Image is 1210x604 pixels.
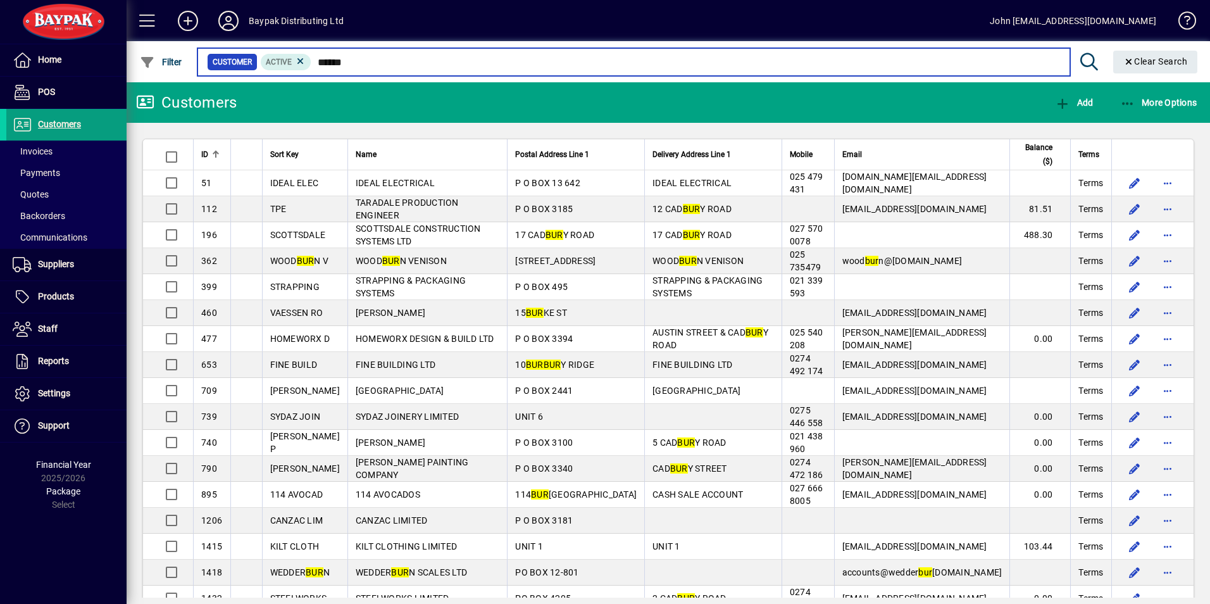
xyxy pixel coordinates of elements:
span: 740 [201,437,217,448]
span: WEDDER N [270,567,330,577]
span: 0275 446 558 [790,405,823,428]
span: Package [46,486,80,496]
button: Edit [1125,173,1145,193]
span: STRAPPING [270,282,320,292]
em: BUR [382,256,400,266]
em: BUR [679,256,697,266]
span: HOMEWORX D [270,334,330,344]
button: Clear [1113,51,1198,73]
em: BUR [544,360,561,370]
span: P O BOX 3185 [515,204,573,214]
span: Customers [38,119,81,129]
span: POS [38,87,55,97]
a: Staff [6,313,127,345]
button: More options [1157,355,1178,375]
div: Balance ($) [1018,141,1064,168]
span: 12 CAD Y ROAD [652,204,732,214]
span: 114 AVOCAD [270,489,323,500]
span: Terms [1078,203,1103,215]
div: Customers [136,92,237,113]
span: Reports [38,356,69,366]
span: Delivery Address Line 1 [652,148,731,161]
span: STEELWORKS LIMITED [356,593,449,603]
span: Clear Search [1123,56,1188,66]
span: [PERSON_NAME] [356,437,425,448]
span: Payments [13,168,60,178]
span: PO BOX 12-801 [515,567,578,577]
a: Home [6,44,127,76]
span: WOOD N VENISON [356,256,447,266]
em: BUR [526,308,544,318]
span: Filter [140,57,182,67]
span: 196 [201,230,217,240]
button: Edit [1125,277,1145,297]
span: IDEAL ELECTRICAL [652,178,732,188]
span: 025 479 431 [790,172,823,194]
span: 399 [201,282,217,292]
span: 027 570 0078 [790,223,823,246]
button: Edit [1125,458,1145,479]
em: BUR [683,230,701,240]
span: Financial Year [36,460,91,470]
span: 114 AVOCADOS [356,489,420,500]
em: BUR [677,437,695,448]
span: IDEAL ELEC [270,178,319,188]
span: [PERSON_NAME][EMAIL_ADDRESS][DOMAIN_NAME] [842,457,987,480]
button: More options [1157,329,1178,349]
td: 0.00 [1009,456,1070,482]
span: Sort Key [270,148,299,161]
span: 10 Y RIDGE [515,360,594,370]
span: Terms [1078,514,1103,527]
span: 027 666 8005 [790,483,823,506]
button: More options [1157,562,1178,582]
span: 709 [201,386,217,396]
span: Active [266,58,292,66]
span: AUSTIN STREET & CAD Y ROAD [652,327,768,350]
button: Edit [1125,484,1145,505]
button: More options [1157,536,1178,557]
button: More options [1157,432,1178,453]
span: 025 735479 [790,249,821,272]
span: CAD Y STREET [652,463,727,474]
span: 021 438 960 [790,431,823,454]
a: Payments [6,162,127,184]
button: Edit [1125,381,1145,401]
span: FINE BUILD [270,360,318,370]
div: ID [201,148,223,161]
a: Backorders [6,205,127,227]
button: Edit [1125,199,1145,219]
button: More options [1157,381,1178,401]
span: P O BOX 3181 [515,515,573,525]
span: 362 [201,256,217,266]
span: Customer [213,56,252,68]
span: SYDAZ JOIN [270,412,321,422]
span: WEDDER N SCALES LTD [356,567,467,577]
div: Email [842,148,1002,161]
span: TPE [270,204,287,214]
button: More options [1157,458,1178,479]
span: Terms [1078,488,1103,501]
em: BUR [546,230,563,240]
span: [EMAIL_ADDRESS][DOMAIN_NAME] [842,489,987,500]
span: 0274 492 174 [790,353,823,376]
span: P O BOX 2441 [515,386,573,396]
span: Terms [1078,358,1103,371]
td: 0.00 [1009,430,1070,456]
span: 477 [201,334,217,344]
span: [PERSON_NAME] PAINTING COMPANY [356,457,469,480]
span: UNIT 6 [515,412,543,422]
span: STRAPPING & PACKAGING SYSTEMS [356,275,466,298]
span: KILT CLOTHING LIMITED [356,541,457,551]
td: 488.30 [1009,222,1070,248]
span: 1432 [201,593,222,603]
span: SCOTTSDALE [270,230,326,240]
span: wood n@[DOMAIN_NAME] [842,256,963,266]
button: More options [1157,510,1178,531]
a: Communications [6,227,127,248]
a: Knowledge Base [1169,3,1194,44]
button: Edit [1125,225,1145,245]
span: [EMAIL_ADDRESS][DOMAIN_NAME] [842,541,987,551]
button: More options [1157,225,1178,245]
button: Edit [1125,406,1145,427]
button: More Options [1117,91,1201,114]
